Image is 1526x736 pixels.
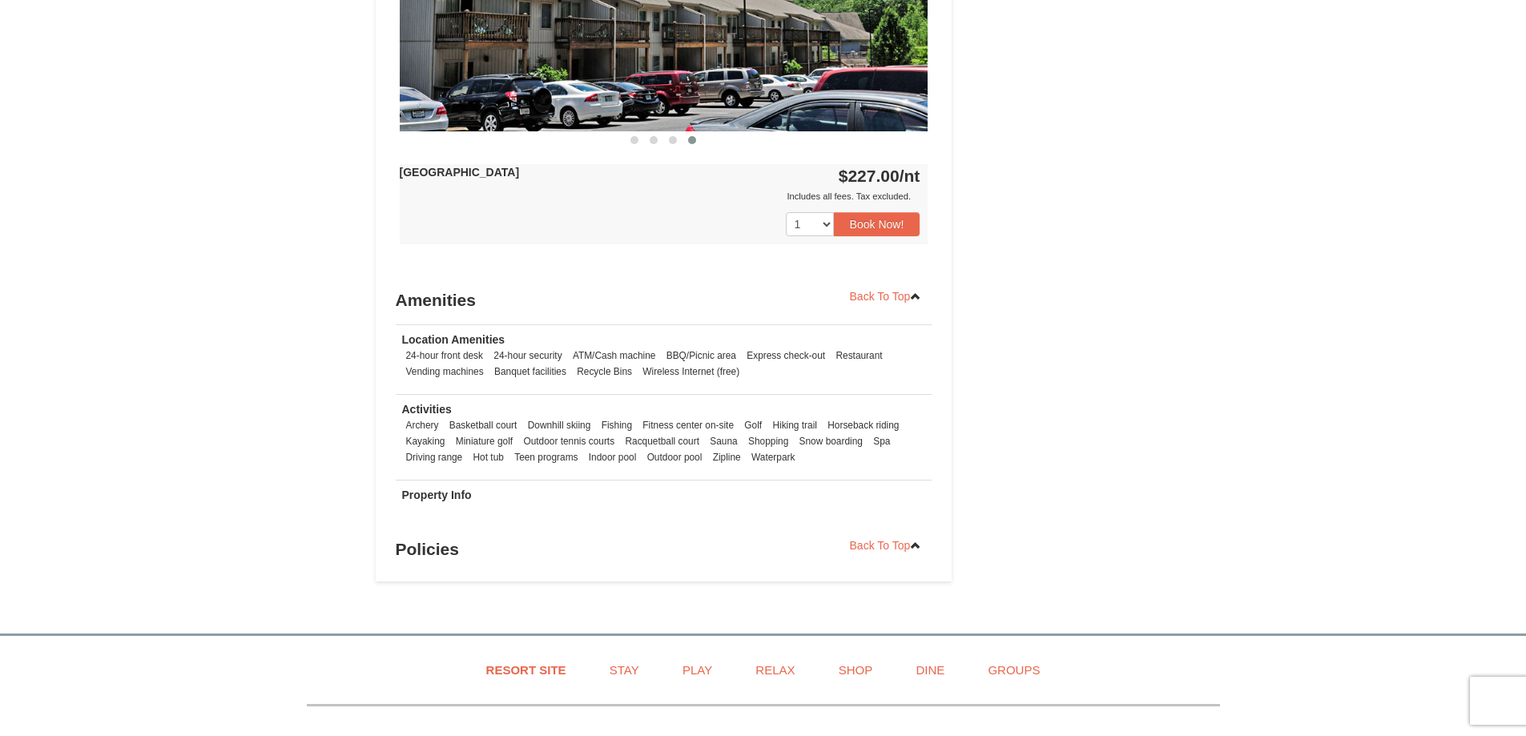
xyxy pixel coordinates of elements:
li: Outdoor tennis courts [519,433,618,449]
li: ATM/Cash machine [569,348,660,364]
li: Wireless Internet (free) [638,364,743,380]
a: Shop [819,652,893,688]
li: Indoor pool [585,449,641,465]
a: Resort Site [466,652,586,688]
li: Fishing [598,417,636,433]
a: Back To Top [840,284,932,308]
li: 24-hour front desk [402,348,488,364]
li: Teen programs [510,449,582,465]
a: Groups [968,652,1060,688]
button: Book Now! [834,212,920,236]
a: Relax [735,652,815,688]
li: Horseback riding [823,417,903,433]
li: Recycle Bins [573,364,636,380]
li: Driving range [402,449,467,465]
li: Sauna [706,433,741,449]
li: Express check-out [743,348,829,364]
li: Hot tub [469,449,508,465]
a: Play [662,652,732,688]
li: Basketball court [445,417,521,433]
li: Vending machines [402,364,488,380]
strong: $227.00 [839,167,920,185]
li: Hiking trail [768,417,821,433]
li: BBQ/Picnic area [662,348,740,364]
li: Golf [740,417,766,433]
h3: Policies [396,533,932,565]
li: Restaurant [831,348,886,364]
li: Fitness center on-site [638,417,738,433]
strong: Activities [402,403,452,416]
span: /nt [900,167,920,185]
h3: Amenities [396,284,932,316]
div: Includes all fees. Tax excluded. [400,188,920,204]
li: 24-hour security [489,348,566,364]
a: Dine [896,652,964,688]
strong: Location Amenities [402,333,505,346]
li: Outdoor pool [643,449,707,465]
li: Miniature golf [452,433,517,449]
li: Banquet facilities [490,364,570,380]
a: Back To Top [840,533,932,557]
li: Spa [869,433,894,449]
strong: [GEOGRAPHIC_DATA] [400,166,520,179]
li: Shopping [744,433,792,449]
li: Zipline [709,449,745,465]
li: Racquetball court [621,433,703,449]
li: Waterpark [747,449,799,465]
li: Snow boarding [795,433,867,449]
li: Downhill skiing [524,417,595,433]
li: Kayaking [402,433,449,449]
strong: Property Info [402,489,472,501]
a: Stay [590,652,659,688]
li: Archery [402,417,443,433]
